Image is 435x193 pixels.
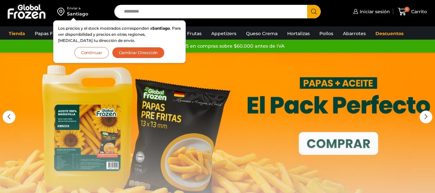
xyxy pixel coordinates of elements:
[74,47,109,58] button: Continuar
[32,27,66,40] a: Papas Fritas
[404,7,410,12] span: 0
[307,5,321,18] button: Search button
[57,6,67,17] img: address-field-icon.svg
[67,6,88,11] div: Enviar a
[410,8,427,15] span: Carrito
[208,27,240,40] a: Appetizers
[112,47,165,58] button: Cambiar Dirección
[316,27,336,40] a: Pollos
[5,27,28,40] a: Tienda
[396,4,429,19] a: 0 Carrito
[67,11,88,17] div: Santiago
[152,26,170,31] strong: Santiago
[340,27,369,40] a: Abarrotes
[352,5,390,18] a: Iniciar sesión
[358,8,390,15] span: Iniciar sesión
[372,27,407,40] a: Descuentos
[284,27,313,40] a: Hortalizas
[243,27,281,40] a: Queso Crema
[58,25,181,44] p: Los precios y el stock mostrados corresponden a . Para ver disponibilidad y precios en otras regi...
